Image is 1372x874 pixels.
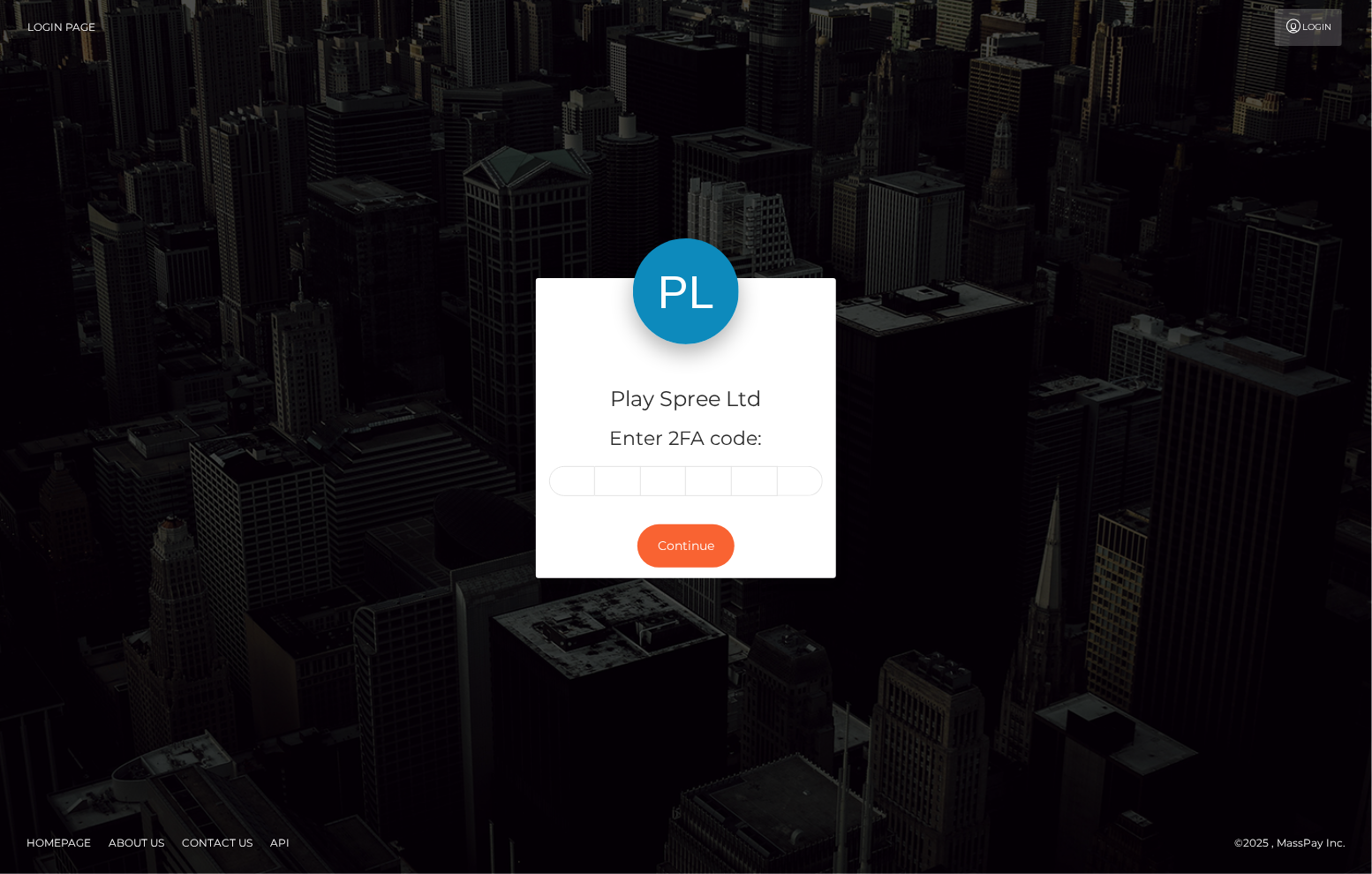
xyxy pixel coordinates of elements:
[19,829,98,856] a: Homepage
[1275,9,1342,46] a: Login
[175,829,260,856] a: Contact Us
[263,829,297,856] a: API
[27,9,95,46] a: Login Page
[549,384,823,415] h4: Play Spree Ltd
[102,829,171,856] a: About Us
[637,524,735,568] button: Continue
[633,238,739,344] img: Play Spree Ltd
[1234,833,1359,853] div: © 2025 , MassPay Inc.
[549,426,823,453] h5: Enter 2FA code:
